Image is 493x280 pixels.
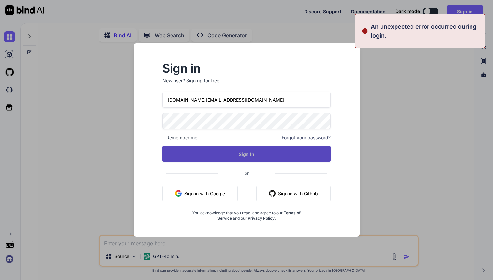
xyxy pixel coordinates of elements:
[218,165,275,181] span: or
[371,22,481,40] p: An unexpected error occurred during login.
[162,134,197,141] span: Remember me
[282,134,331,141] span: Forgot your password?
[162,63,331,74] h2: Sign in
[362,22,368,40] img: alert
[186,77,219,84] div: Sign up for free
[162,186,238,201] button: Sign in with Google
[175,190,182,197] img: google
[256,186,331,201] button: Sign in with Github
[269,190,276,197] img: github
[162,77,331,92] p: New user?
[190,206,303,221] div: You acknowledge that you read, and agree to our and our
[217,210,301,221] a: Terms of Service
[162,92,331,108] input: Login or Email
[248,216,276,221] a: Privacy Policy.
[162,146,331,162] button: Sign In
